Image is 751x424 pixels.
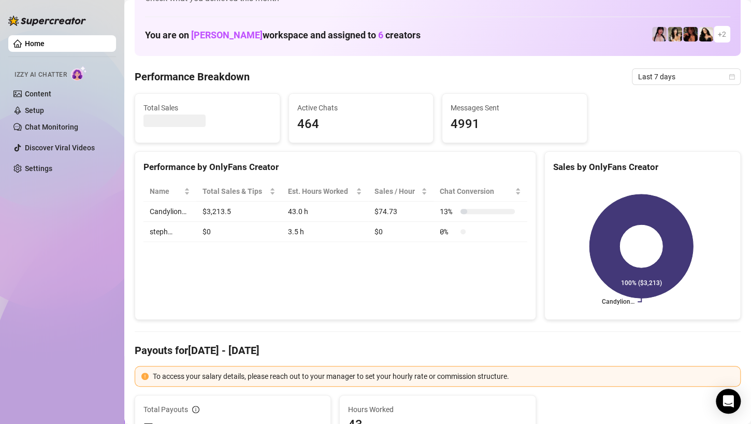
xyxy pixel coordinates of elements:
[440,186,513,197] span: Chat Conversion
[135,343,741,358] h4: Payouts for [DATE] - [DATE]
[15,70,67,80] span: Izzy AI Chatter
[553,160,732,174] div: Sales by OnlyFans Creator
[683,27,698,41] img: steph
[192,406,199,413] span: info-circle
[638,69,734,84] span: Last 7 days
[602,298,634,305] text: Candylion…
[368,202,434,222] td: $74.73
[191,30,263,40] span: [PERSON_NAME]
[718,29,726,40] span: + 2
[729,74,735,80] span: calendar
[8,16,86,26] img: logo-BBDzfeDw.svg
[143,160,527,174] div: Performance by OnlyFans Creator
[716,389,741,414] div: Open Intercom Messenger
[143,202,196,222] td: Candylion…
[25,164,52,173] a: Settings
[196,222,282,242] td: $0
[150,186,182,197] span: Name
[145,30,421,41] h1: You are on workspace and assigned to creators
[25,39,45,48] a: Home
[440,206,456,217] span: 13 %
[135,69,250,84] h4: Performance Breakdown
[143,102,271,114] span: Total Sales
[196,202,282,222] td: $3,213.5
[203,186,268,197] span: Total Sales & Tips
[348,404,527,415] span: Hours Worked
[699,27,713,41] img: mads
[288,186,354,197] div: Est. Hours Worked
[668,27,682,41] img: Candylion
[153,371,734,382] div: To access your salary details, please reach out to your manager to set your hourly rate or commis...
[196,181,282,202] th: Total Sales & Tips
[374,186,419,197] span: Sales / Hour
[25,144,95,152] a: Discover Viral Videos
[141,373,149,380] span: exclamation-circle
[440,226,456,237] span: 0 %
[25,123,78,131] a: Chat Monitoring
[451,115,579,134] span: 4991
[282,202,368,222] td: 43.0 h
[368,222,434,242] td: $0
[282,222,368,242] td: 3.5 h
[297,115,425,134] span: 464
[143,181,196,202] th: Name
[652,27,667,41] img: cyber
[451,102,579,114] span: Messages Sent
[25,106,44,115] a: Setup
[434,181,527,202] th: Chat Conversion
[71,66,87,81] img: AI Chatter
[143,222,196,242] td: steph…
[143,404,188,415] span: Total Payouts
[368,181,434,202] th: Sales / Hour
[378,30,383,40] span: 6
[297,102,425,114] span: Active Chats
[25,90,51,98] a: Content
